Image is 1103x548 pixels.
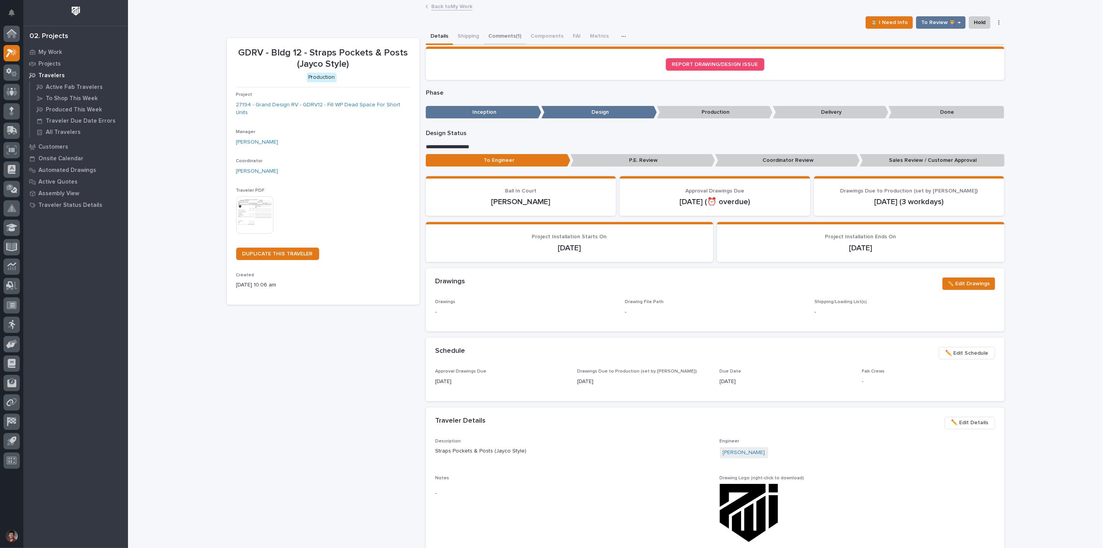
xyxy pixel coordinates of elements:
a: Active Fab Travelers [30,82,128,92]
span: Project [236,92,252,97]
button: ✏️ Edit Schedule [939,347,995,359]
button: FAI [568,29,585,45]
span: Approval Drawings Due [686,188,745,194]
span: Drawings Due to Production (set by [PERSON_NAME]) [840,188,978,194]
a: [PERSON_NAME] [236,167,278,175]
p: - [435,489,711,498]
p: Production [657,106,773,119]
a: [PERSON_NAME] [723,449,765,457]
a: My Work [23,46,128,58]
button: Details [426,29,453,45]
span: Drawings Due to Production (set by [PERSON_NAME]) [577,369,697,374]
span: DUPLICATE THIS TRAVELER [242,251,313,257]
span: Engineer [720,439,740,444]
span: Manager [236,130,256,134]
span: Ball In Court [505,188,537,194]
span: Project Installation Ends On [825,234,896,239]
span: ✏️ Edit Schedule [946,349,989,358]
p: [PERSON_NAME] [435,197,607,206]
a: To Shop This Week [30,93,128,104]
p: To Engineer [426,154,571,167]
a: Traveler Due Date Errors [30,115,128,126]
button: To Review 👨‍🏭 → [916,16,966,29]
button: Comments (1) [484,29,526,45]
a: REPORT DRAWING/DESIGN ISSUE [666,58,764,71]
span: Drawing File Path [625,300,664,304]
p: To Shop This Week [46,95,98,102]
h2: Traveler Details [435,417,486,425]
p: [DATE] (3 workdays) [823,197,995,206]
button: ⏳ I Need Info [866,16,913,29]
p: Straps Pockets & Posts (Jayco Style) [435,447,711,455]
p: - [862,378,995,386]
span: Coordinator [236,159,263,163]
span: REPORT DRAWING/DESIGN ISSUE [672,62,758,67]
img: Workspace Logo [69,4,83,18]
a: Back toMy Work [431,2,472,10]
span: To Review 👨‍🏭 → [921,18,961,27]
span: ⏳ I Need Info [871,18,908,27]
p: All Travelers [46,129,81,136]
button: Hold [969,16,991,29]
span: Traveler PDF [236,188,265,193]
h2: Drawings [435,277,465,286]
button: Metrics [585,29,614,45]
span: Description [435,439,461,444]
p: - [435,308,615,316]
p: P.E. Review [571,154,715,167]
h2: Schedule [435,347,465,356]
span: Created [236,273,254,277]
p: Travelers [38,72,65,79]
a: DUPLICATE THIS TRAVELER [236,248,319,260]
p: Design [541,106,657,119]
span: ✏️ Edit Details [951,418,989,427]
span: ✏️ Edit Drawings [947,279,990,288]
span: Due Date [720,369,742,374]
a: Projects [23,58,128,69]
p: Done [889,106,1004,119]
p: Active Fab Travelers [46,84,103,91]
p: Design Status [426,130,1004,137]
span: Drawings [435,300,455,304]
p: Traveler Due Date Errors [46,118,116,125]
p: Customers [38,144,68,151]
a: Automated Drawings [23,164,128,176]
button: Notifications [3,5,20,21]
p: [DATE] [726,243,995,253]
span: Project Installation Starts On [532,234,607,239]
a: Produced This Week [30,104,128,115]
p: Sales Review / Customer Approval [860,154,1004,167]
span: Hold [974,18,985,27]
p: [DATE] [435,243,704,253]
a: 27194 - Grand Design RV - GDRV12 - Fill WP Dead Space For Short Units [236,101,410,117]
button: users-avatar [3,528,20,544]
span: Notes [435,476,449,480]
p: Automated Drawings [38,167,96,174]
p: [DATE] [435,378,568,386]
button: ✏️ Edit Drawings [942,277,995,290]
p: [DATE] [720,378,853,386]
p: GDRV - Bldg 12 - Straps Pockets & Posts (Jayco Style) [236,47,410,70]
div: Notifications [10,9,20,22]
p: Inception [426,106,541,119]
a: Customers [23,141,128,153]
p: Traveler Status Details [38,202,102,209]
p: - [814,308,995,316]
a: Travelers [23,69,128,81]
div: Production [307,73,337,82]
span: Fab Crews [862,369,885,374]
a: All Travelers [30,127,128,137]
p: [DATE] (⏰ overdue) [629,197,801,206]
p: [DATE] 10:06 am [236,281,410,289]
img: KYSY8OpNcp2xREuMiay1XbL6ud4h6u3nV5X2qE-ucmY [720,484,778,542]
p: Active Quotes [38,179,78,186]
p: Delivery [773,106,889,119]
span: Approval Drawings Due [435,369,486,374]
p: My Work [38,49,62,56]
a: Active Quotes [23,176,128,187]
p: Assembly View [38,190,79,197]
span: Drawing Logo (right-click to download) [720,476,804,480]
a: [PERSON_NAME] [236,138,278,146]
button: Shipping [453,29,484,45]
p: Projects [38,61,61,68]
